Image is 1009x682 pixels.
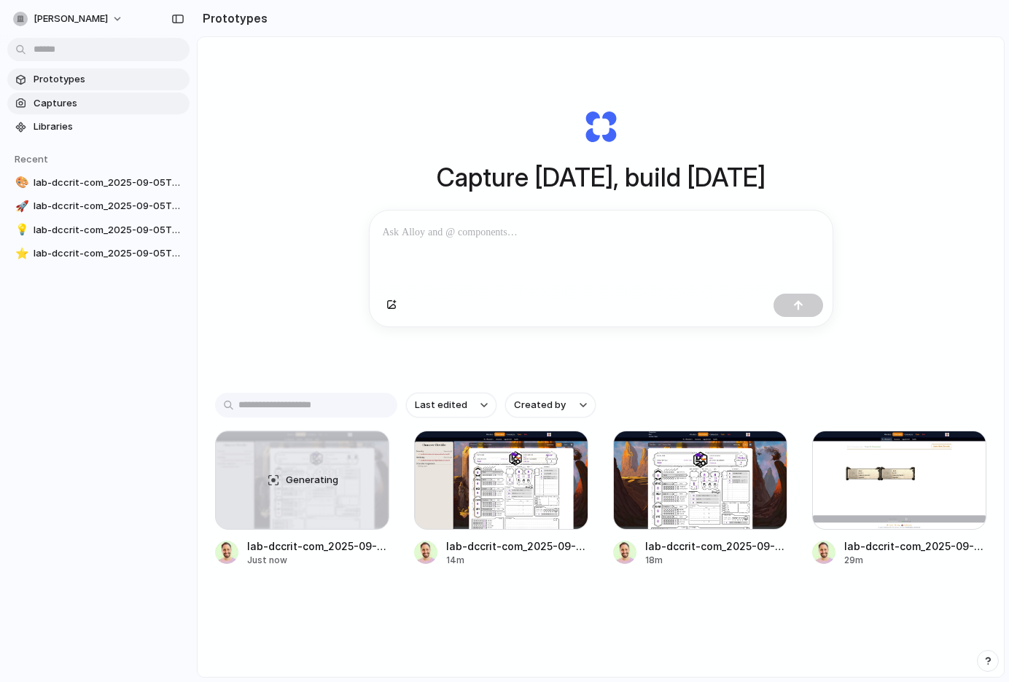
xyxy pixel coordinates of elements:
[34,96,184,111] span: Captures
[34,246,184,261] span: lab-dccrit-com_2025-09-05T05-16
[34,223,184,238] span: lab-dccrit-com_2025-09-05T05-26
[247,538,389,554] div: lab-dccrit-com_2025-09-05T05-31
[15,174,26,191] div: 🎨
[34,12,108,26] span: [PERSON_NAME]
[7,7,130,31] button: [PERSON_NAME]
[13,176,28,190] button: 🎨
[437,158,765,197] h1: Capture [DATE], build [DATE]
[15,198,26,215] div: 🚀
[446,554,588,567] div: 14m
[7,172,190,194] a: 🎨lab-dccrit-com_2025-09-05T05-31
[13,223,28,238] button: 💡
[7,68,190,90] a: Prototypes
[247,554,389,567] div: Just now
[446,538,588,554] div: lab-dccrit-com_2025-09-05T05-29
[7,116,190,138] a: Libraries
[406,393,496,418] button: Last edited
[34,72,184,87] span: Prototypes
[34,199,184,213] span: lab-dccrit-com_2025-09-05T05-29
[7,243,190,264] a: ⭐lab-dccrit-com_2025-09-05T05-16
[7,195,190,217] a: 🚀lab-dccrit-com_2025-09-05T05-29
[415,398,467,412] span: Last edited
[414,431,588,567] a: lab-dccrit-com_2025-09-05T05-29lab-dccrit-com_2025-09-05T05-2914m
[34,176,184,190] span: lab-dccrit-com_2025-09-05T05-31
[215,431,389,567] a: lab-dccrit-com_2025-09-05T05-31Generatinglab-dccrit-com_2025-09-05T05-31Just now
[286,473,338,487] span: Generating
[34,119,184,134] span: Libraries
[197,9,268,27] h2: Prototypes
[645,554,787,567] div: 18m
[645,538,787,554] div: lab-dccrit-com_2025-09-05T05-26
[15,153,48,165] span: Recent
[812,431,986,567] a: lab-dccrit-com_2025-09-05T05-16lab-dccrit-com_2025-09-05T05-1629m
[13,246,28,261] button: ⭐
[844,554,986,567] div: 29m
[505,393,596,418] button: Created by
[13,199,28,213] button: 🚀
[514,398,566,412] span: Created by
[7,93,190,114] a: Captures
[613,431,787,567] a: lab-dccrit-com_2025-09-05T05-26lab-dccrit-com_2025-09-05T05-2618m
[844,538,986,554] div: lab-dccrit-com_2025-09-05T05-16
[7,219,190,241] a: 💡lab-dccrit-com_2025-09-05T05-26
[15,246,26,262] div: ⭐
[15,222,26,238] div: 💡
